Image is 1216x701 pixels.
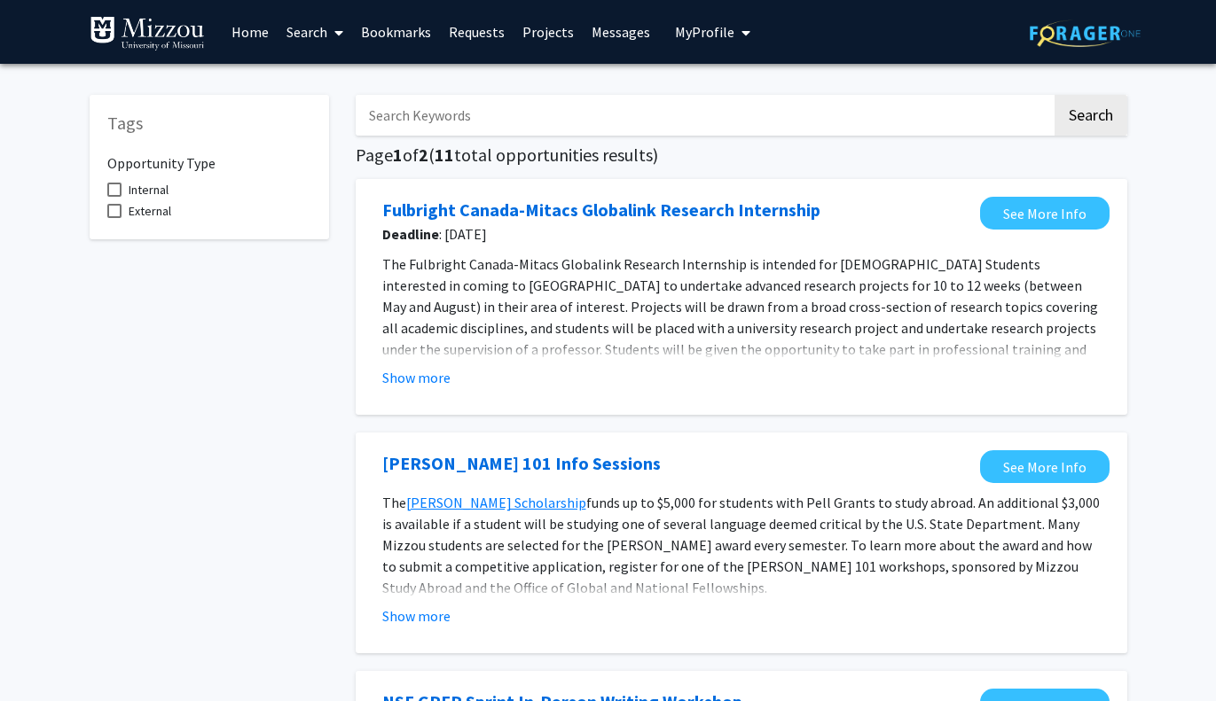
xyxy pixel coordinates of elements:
img: ForagerOne Logo [1030,19,1141,47]
a: Search [278,1,352,63]
button: Search [1055,95,1127,136]
span: funds up to $5,000 for students with Pell Grants to study abroad. An additional $3,000 is availab... [382,494,1100,596]
a: Messages [583,1,659,63]
h6: Opportunity Type [107,141,311,172]
button: Show more [382,605,451,627]
span: My Profile [675,23,734,41]
span: Internal [129,179,169,200]
a: Opens in a new tab [980,197,1110,230]
span: : [DATE] [382,223,971,245]
input: Search Keywords [356,95,1052,136]
a: Projects [514,1,583,63]
a: Bookmarks [352,1,440,63]
button: Show more [382,367,451,388]
span: 11 [435,144,454,166]
a: Opens in a new tab [980,450,1110,483]
h5: Page of ( total opportunities results) [356,144,1127,166]
span: 1 [393,144,403,166]
b: Deadline [382,225,439,243]
a: [PERSON_NAME] Scholarship [406,494,586,511]
span: The Fulbright Canada-Mitacs Globalink Research Internship is intended for [DEMOGRAPHIC_DATA] Stud... [382,255,1098,379]
span: External [129,200,171,222]
iframe: Chat [13,621,75,688]
a: Opens in a new tab [382,197,820,223]
span: 2 [419,144,428,166]
span: The [382,494,406,511]
a: Opens in a new tab [382,450,661,477]
img: University of Missouri Logo [90,16,205,51]
h5: Tags [107,113,311,134]
a: Requests [440,1,514,63]
a: Home [223,1,278,63]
